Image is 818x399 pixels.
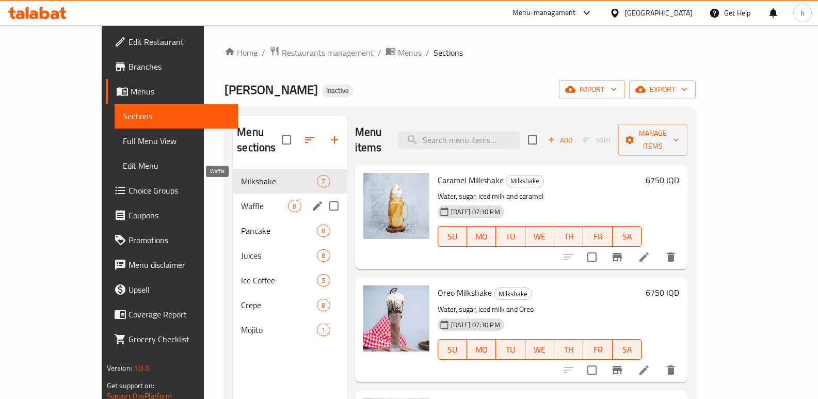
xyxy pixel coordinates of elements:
span: Oreo Milkshake [438,285,492,300]
a: Restaurants management [269,46,374,59]
a: Full Menu View [115,129,238,153]
a: Promotions [106,228,238,252]
div: Mojito1 [233,317,346,342]
span: SU [442,229,463,244]
span: SA [617,229,637,244]
span: SA [617,342,637,357]
div: Pancake [241,225,317,237]
button: TU [496,339,525,360]
span: Manage items [627,127,679,153]
button: MO [467,339,496,360]
a: Menus [106,79,238,104]
div: items [317,299,330,311]
div: items [317,274,330,286]
p: Water, sugar, iced milk and caramel [438,190,642,203]
button: delete [659,245,683,269]
span: [PERSON_NAME] [224,78,318,101]
button: TH [554,339,583,360]
div: items [317,225,330,237]
button: TH [554,226,583,247]
span: Select to update [581,359,603,381]
span: Milkshake [241,175,317,187]
span: MO [471,342,492,357]
button: SU [438,339,467,360]
a: Edit menu item [638,364,650,376]
a: Grocery Checklist [106,327,238,352]
span: Select section first [576,132,618,148]
nav: Menu sections [233,165,346,346]
img: Oreo Milkshake [363,285,429,352]
span: Crepe [241,299,317,311]
span: FR [587,229,608,244]
span: Sort sections [297,127,322,152]
span: Sections [123,110,230,122]
span: 7 [317,177,329,186]
a: Coupons [106,203,238,228]
span: [DATE] 07:30 PM [447,207,504,217]
a: Home [224,46,258,59]
button: Branch-specific-item [605,358,630,382]
button: FR [583,339,612,360]
nav: breadcrumb [224,46,696,59]
span: Waffle [241,200,288,212]
button: SA [613,339,641,360]
div: Inactive [322,85,353,97]
span: Branches [129,60,230,73]
span: [DATE] 07:30 PM [447,320,504,330]
a: Edit menu item [638,251,650,263]
span: Choice Groups [129,184,230,197]
button: SU [438,226,467,247]
a: Choice Groups [106,178,238,203]
h2: Menu sections [237,124,281,155]
span: Caramel Milkshake [438,172,504,188]
span: 5 [317,276,329,285]
span: TU [500,342,521,357]
span: MO [471,229,492,244]
span: import [567,83,617,96]
span: Inactive [322,86,353,95]
span: 1.0.0 [134,361,150,375]
button: WE [525,226,554,247]
button: Manage items [618,124,687,156]
div: Crepe8 [233,293,346,317]
span: Menus [131,85,230,98]
span: Ice Coffee [241,274,317,286]
li: / [378,46,381,59]
span: Select all sections [276,129,297,151]
li: / [426,46,429,59]
a: Upsell [106,277,238,302]
div: Ice Coffee5 [233,268,346,293]
h6: 6750 IQD [646,285,679,300]
span: Milkshake [506,175,543,187]
input: search [398,131,520,149]
button: FR [583,226,612,247]
a: Branches [106,54,238,79]
button: MO [467,226,496,247]
p: Water, sugar, iced milk and Oreo [438,303,642,316]
div: Menu-management [512,7,576,19]
span: 8 [317,251,329,261]
div: items [288,200,301,212]
button: Branch-specific-item [605,245,630,269]
span: Mojito [241,324,317,336]
span: Edit Restaurant [129,36,230,48]
span: Grocery Checklist [129,333,230,345]
span: Sections [434,46,463,59]
a: Sections [115,104,238,129]
span: FR [587,342,608,357]
div: Milkshake [494,288,532,300]
span: Milkshake [494,288,532,300]
span: Coupons [129,209,230,221]
span: Juices [241,249,317,262]
span: Version: [107,361,132,375]
button: WE [525,339,554,360]
li: / [262,46,265,59]
span: TH [558,229,579,244]
button: export [629,80,696,99]
span: TH [558,342,579,357]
